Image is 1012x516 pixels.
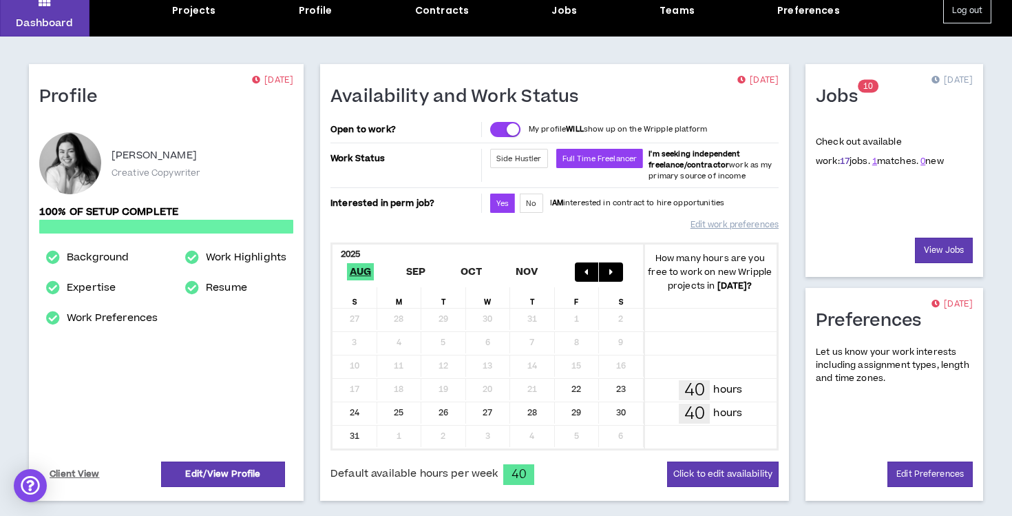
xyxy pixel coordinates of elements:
[333,287,377,308] div: S
[299,3,333,18] div: Profile
[551,3,577,18] div: Jobs
[39,86,108,108] h1: Profile
[529,124,707,135] p: My profile show up on the Wripple platform
[206,280,247,296] a: Resume
[931,74,973,87] p: [DATE]
[552,198,563,208] strong: AM
[816,346,973,386] p: Let us know your work interests including assignment types, length and time zones.
[816,86,868,108] h1: Jobs
[717,280,752,292] b: [DATE] ?
[466,287,511,308] div: W
[39,205,293,220] p: 100% of setup complete
[660,3,695,18] div: Teams
[252,74,293,87] p: [DATE]
[872,155,877,167] a: 1
[526,198,536,209] span: No
[887,462,973,487] a: Edit Preferences
[67,310,158,327] a: Work Preferences
[330,124,478,135] p: Open to work?
[206,249,286,266] a: Work Highlights
[915,238,973,263] a: View Jobs
[777,3,840,18] div: Preferences
[112,167,200,179] p: Creative Copywriter
[48,462,102,486] a: Client View
[67,249,129,266] a: Background
[713,382,742,398] p: hours
[566,124,584,134] strong: WILL
[330,86,589,108] h1: Availability and Work Status
[599,287,644,308] div: S
[840,155,850,167] a: 17
[931,298,973,311] p: [DATE]
[330,194,478,213] p: Interested in perm job?
[112,147,197,164] p: [PERSON_NAME]
[863,81,868,92] span: 1
[691,213,779,237] a: Edit work preferences
[737,74,779,87] p: [DATE]
[649,149,740,170] b: I'm seeking independent freelance/contractor
[816,136,944,167] p: Check out available work:
[713,406,742,421] p: hours
[330,149,478,168] p: Work Status
[458,263,485,280] span: Oct
[872,155,918,167] span: matches.
[667,462,779,487] button: Click to edit availability
[14,469,47,502] div: Open Intercom Messenger
[67,280,116,296] a: Expertise
[377,287,422,308] div: M
[510,287,555,308] div: T
[496,154,542,164] span: Side Hustler
[341,248,361,260] b: 2025
[649,149,772,181] span: work as my primary source of income
[550,198,725,209] p: I interested in contract to hire opportunities
[415,3,469,18] div: Contracts
[39,132,101,194] div: Elaine V.
[496,198,509,209] span: Yes
[840,155,870,167] span: jobs.
[330,466,498,482] span: Default available hours per week
[16,16,73,30] p: Dashboard
[644,251,777,293] p: How many hours are you free to work on new Wripple projects in
[172,3,215,18] div: Projects
[920,155,944,167] span: new
[555,287,600,308] div: F
[858,80,878,93] sup: 10
[868,81,873,92] span: 0
[920,155,925,167] a: 0
[513,263,541,280] span: Nov
[347,263,375,280] span: Aug
[161,462,285,487] a: Edit/View Profile
[403,263,429,280] span: Sep
[421,287,466,308] div: T
[816,310,932,332] h1: Preferences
